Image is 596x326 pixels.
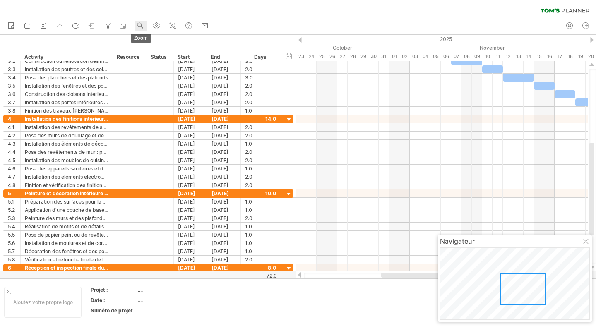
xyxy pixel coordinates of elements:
[534,52,544,61] div: Saturday, 15 November 2025
[296,52,306,61] div: Thursday, 23 October 2025
[207,256,241,264] div: [DATE]
[207,132,241,139] div: [DATE]
[461,52,472,61] div: Saturday, 8 November 2025
[207,239,241,247] div: [DATE]
[174,181,207,189] div: [DATE]
[207,65,241,73] div: [DATE]
[174,82,207,90] div: [DATE]
[25,165,108,173] div: Pose des appareils sanitaires et des robinets
[513,52,524,61] div: Thursday, 13 November 2025
[245,90,276,98] div: 2.0
[25,140,108,148] div: Installation des éléments de décor : moulures, corniches, cheminées
[245,98,276,106] div: 2.0
[8,264,20,272] div: 6
[8,82,20,90] div: 3.5
[241,273,277,279] div: 72.0
[451,52,461,61] div: Friday, 7 November 2025
[25,115,108,123] div: Installation des finitions intérieures et des revêtements de sol
[25,198,108,206] div: Préparation des surfaces pour la peinture et la décoration
[245,74,276,81] div: 3.0
[174,264,207,272] div: [DATE]
[174,148,207,156] div: [DATE]
[25,90,108,98] div: Construction des cloisons intérieures et des murs non porteurs
[544,52,555,61] div: Sunday, 16 November 2025
[174,198,207,206] div: [DATE]
[8,140,20,148] div: 4.3
[174,231,207,239] div: [DATE]
[8,74,20,81] div: 3.4
[25,231,108,239] div: Pose de papier peint ou de revêtements de mur décoratifs
[245,231,276,239] div: 1.0
[174,189,207,197] div: [DATE]
[174,140,207,148] div: [DATE]
[207,74,241,81] div: [DATE]
[472,52,482,61] div: Sunday, 9 November 2025
[245,247,276,255] div: 1.0
[8,107,20,115] div: 3.8
[207,198,241,206] div: [DATE]
[174,165,207,173] div: [DATE]
[399,52,410,61] div: Sunday, 2 November 2025
[441,52,451,61] div: Thursday, 6 November 2025
[245,223,276,230] div: 1.0
[138,297,207,304] div: ....
[245,132,276,139] div: 2.0
[25,247,108,255] div: Décoration des fenêtres et des portes avec des éléments de style moderne
[174,74,207,81] div: [DATE]
[245,148,276,156] div: 2.0
[25,256,108,264] div: Vérification et retouche finale de la peinture et de la décoration intérieure
[207,214,241,222] div: [DATE]
[25,206,108,214] div: Application d'une couche de base et d'un enduit de lissage
[524,52,534,61] div: Friday, 14 November 2025
[8,189,20,197] div: 5
[207,189,241,197] div: [DATE]
[174,206,207,214] div: [DATE]
[410,52,420,61] div: Monday, 3 November 2025
[25,264,108,272] div: Réception et inspection finale du chantier
[174,107,207,115] div: [DATE]
[245,256,276,264] div: 2.0
[8,90,20,98] div: 3.6
[503,52,513,61] div: Wednesday, 12 November 2025
[151,53,169,61] div: Status
[8,156,20,164] div: 4.5
[211,53,236,61] div: End
[25,65,108,73] div: Installation des poutres et des colonnes de soutien
[245,82,276,90] div: 2.0
[8,148,20,156] div: 4.4
[25,98,108,106] div: Installation des portes intérieures et des huisseries
[4,287,82,318] div: Ajoutez votre propre logo
[207,206,241,214] div: [DATE]
[207,148,241,156] div: [DATE]
[575,52,586,61] div: Wednesday, 19 November 2025
[245,198,276,206] div: 1.0
[174,65,207,73] div: [DATE]
[207,181,241,189] div: [DATE]
[368,52,379,61] div: Thursday, 30 October 2025
[25,148,108,156] div: Pose des revêtements de mur : papier peint, peinture, carrelage
[8,123,20,131] div: 4.1
[207,123,241,131] div: [DATE]
[91,307,136,314] div: Numéro de projet
[174,223,207,230] div: [DATE]
[207,156,241,164] div: [DATE]
[178,53,202,61] div: Start
[131,34,151,43] span: zoom
[482,52,493,61] div: Monday, 10 November 2025
[174,132,207,139] div: [DATE]
[174,90,207,98] div: [DATE]
[245,214,276,222] div: 2.0
[440,237,590,245] div: Navigateur
[8,181,20,189] div: 4.8
[25,107,108,115] div: Finition des travaux [PERSON_NAME] œuvre et de cloisonnement
[245,165,276,173] div: 1.0
[389,52,399,61] div: Saturday, 1 November 2025
[207,98,241,106] div: [DATE]
[207,90,241,98] div: [DATE]
[174,247,207,255] div: [DATE]
[8,132,20,139] div: 4.2
[174,239,207,247] div: [DATE]
[245,107,276,115] div: 1.0
[174,256,207,264] div: [DATE]
[8,256,20,264] div: 5.8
